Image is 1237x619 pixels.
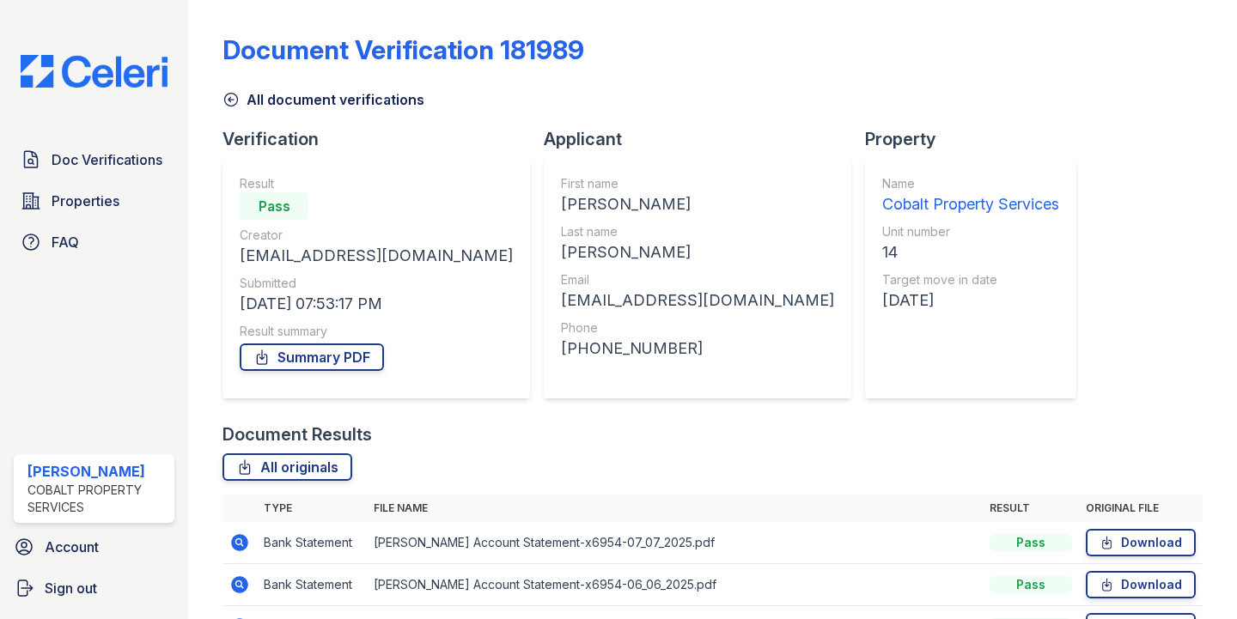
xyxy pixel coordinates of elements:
a: All document verifications [222,89,424,110]
span: Properties [52,191,119,211]
a: Account [7,530,181,564]
div: Pass [990,534,1072,551]
div: Pass [990,576,1072,593]
div: Pass [240,192,308,220]
div: Document Results [222,422,372,446]
th: Type [257,495,367,522]
a: Download [1086,529,1196,556]
div: Email [561,271,834,288]
span: Sign out [45,578,97,598]
td: [PERSON_NAME] Account Statement-x6954-07_07_2025.pdf [367,522,983,564]
div: [DATE] [882,288,1059,313]
span: Doc Verifications [52,149,162,170]
div: Unit number [882,223,1059,240]
span: FAQ [52,232,79,252]
div: Name [882,175,1059,192]
div: 14 [882,240,1059,264]
td: [PERSON_NAME] Account Statement-x6954-06_06_2025.pdf [367,564,983,606]
div: [DATE] 07:53:17 PM [240,292,513,316]
div: [PERSON_NAME] [561,240,834,264]
th: File name [367,495,983,522]
a: Sign out [7,571,181,605]
div: Result [240,175,513,192]
a: Summary PDF [240,343,384,371]
a: FAQ [14,225,174,259]
div: Phone [561,319,834,337]
div: Cobalt Property Services [27,482,168,516]
div: [PHONE_NUMBER] [561,337,834,361]
div: [PERSON_NAME] [561,192,834,216]
div: [PERSON_NAME] [27,461,168,482]
td: Bank Statement [257,522,367,564]
div: Target move in date [882,271,1059,288]
div: [EMAIL_ADDRESS][DOMAIN_NAME] [240,244,513,268]
div: Cobalt Property Services [882,192,1059,216]
th: Original file [1079,495,1203,522]
td: Bank Statement [257,564,367,606]
div: Verification [222,127,544,151]
div: Creator [240,227,513,244]
div: Applicant [544,127,865,151]
img: CE_Logo_Blue-a8612792a0a2168367f1c8372b55b34899dd931a85d93a1a3d3e32e68fde9ad4.png [7,55,181,88]
div: Property [865,127,1090,151]
div: Last name [561,223,834,240]
a: Name Cobalt Property Services [882,175,1059,216]
a: Doc Verifications [14,143,174,177]
div: First name [561,175,834,192]
a: All originals [222,453,352,481]
div: Document Verification 181989 [222,34,584,65]
a: Download [1086,571,1196,598]
span: Account [45,537,99,557]
div: Result summary [240,323,513,340]
div: [EMAIL_ADDRESS][DOMAIN_NAME] [561,288,834,313]
a: Properties [14,184,174,218]
th: Result [983,495,1079,522]
div: Submitted [240,275,513,292]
